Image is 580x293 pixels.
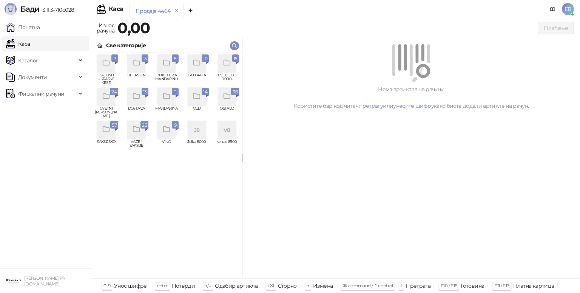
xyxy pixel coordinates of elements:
span: 13 [143,88,147,96]
strong: 0,00 [117,19,150,37]
span: MANDARINA [154,107,179,118]
a: претрагу [359,102,383,109]
span: 14 [203,88,207,96]
span: enter [157,283,168,288]
span: 25 [142,121,147,129]
span: F10 / F16 [441,283,457,288]
span: VAZE I SAKSIJE [124,140,148,151]
span: 36 [233,88,238,96]
span: DOSTAVA [124,107,148,118]
span: SAKSIJSKO [94,140,118,151]
span: Документи [18,70,47,85]
img: 64x64-companyLogo-0e2e8aaa-0bd2-431b-8613-6e3c65811325.png [6,273,21,288]
div: Унос шифре [114,281,147,291]
span: 11 [173,88,177,96]
span: BUKETE ZA MANDARINU [154,73,179,85]
a: унесите шифру [393,102,434,109]
button: remove [172,8,182,14]
span: 57 [112,121,117,129]
div: Готовина [461,281,484,291]
span: 8 [173,54,177,63]
button: Add tab [183,3,198,18]
span: EB [562,3,574,15]
span: OLD [185,107,209,118]
div: grid [91,53,242,278]
div: Потврди [172,281,195,291]
span: 10 [203,54,207,63]
small: [PERSON_NAME] PR [DOMAIN_NAME] [24,276,65,287]
div: J8 [188,121,206,139]
span: VINO [154,140,179,151]
span: f [401,283,402,288]
span: BEERSKIN [124,73,148,85]
div: Продаја 4464 [136,7,170,15]
div: Износ рачуна [95,20,116,36]
span: Фискални рачуни [18,86,64,101]
div: Каса [109,6,123,12]
span: Jelka 8000 [185,140,209,151]
span: BALONI I UKRASNE KESE [94,73,118,85]
div: Сторно [278,281,297,291]
span: CAJ I KAFA [185,73,209,85]
div: Нема артикала на рачуну. Користите бар код читач, или како бисте додали артикле на рачун. [251,85,571,110]
span: 3.11.3-710c028 [39,6,74,13]
span: OSTALO [215,107,239,118]
div: Платна картица [513,281,554,291]
span: 13 [143,54,147,63]
span: ⌫ [268,283,274,288]
span: ↑/↓ [205,283,211,288]
span: Каталог [18,53,39,68]
div: Све категорије [106,41,146,50]
a: Каса [6,36,30,51]
span: Бади [20,5,39,14]
div: Претрага [406,281,430,291]
a: Документација [547,3,559,15]
a: Почетна [6,20,40,35]
span: 15 [234,54,238,63]
img: Logo [5,3,17,15]
button: Плаћање [538,22,574,34]
span: F11 / F17 [494,283,509,288]
span: ⌘ command / ⌃ control [343,283,393,288]
span: 9 [173,121,177,129]
div: Измена [313,281,333,291]
div: V8 [218,121,236,139]
span: 7 [113,54,117,63]
span: CVECE DO 1.000 [215,73,239,85]
span: 0-9 [103,283,110,288]
span: + [307,283,309,288]
span: 24 [111,88,117,96]
span: CVETNI [PERSON_NAME] [94,107,118,118]
span: venac 8500 [215,140,239,151]
div: Одабир артикла [215,281,258,291]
